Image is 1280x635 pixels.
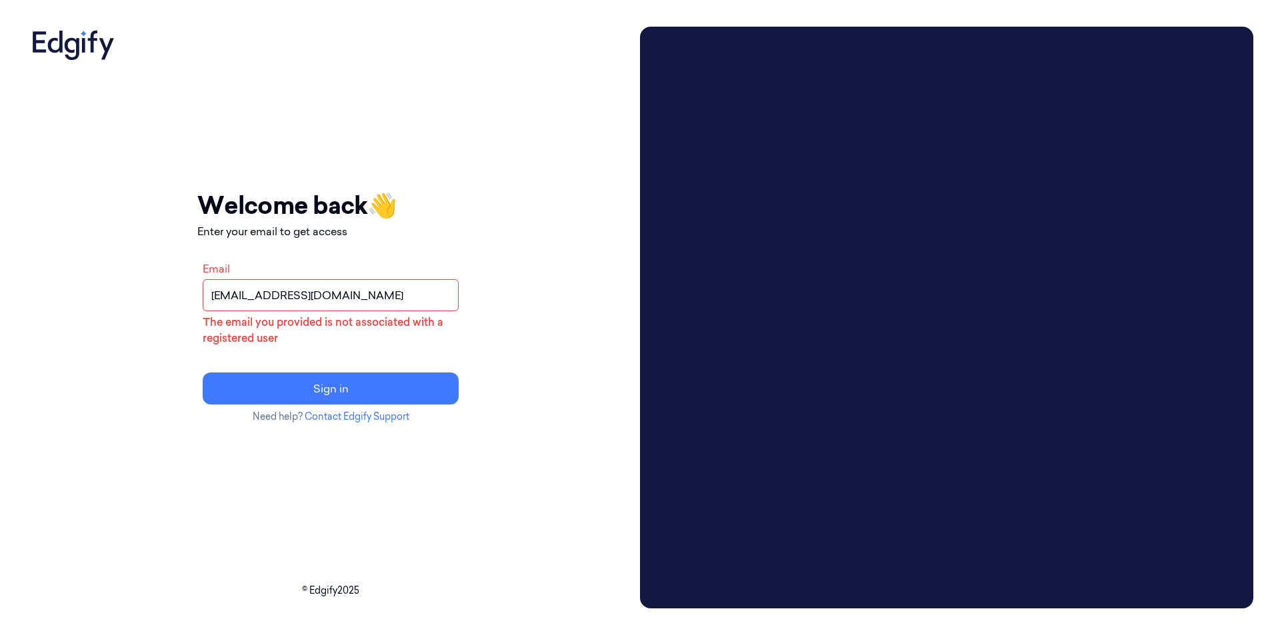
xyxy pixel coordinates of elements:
[203,262,230,275] label: Email
[203,314,459,346] p: The email you provided is not associated with a registered user
[197,187,464,223] h1: Welcome back 👋
[27,584,635,598] p: © Edgify 2025
[197,410,464,424] p: Need help?
[203,372,459,404] button: Sign in
[203,279,459,311] input: name@example.com
[305,410,409,422] a: Contact Edgify Support
[197,223,464,239] p: Enter your email to get access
